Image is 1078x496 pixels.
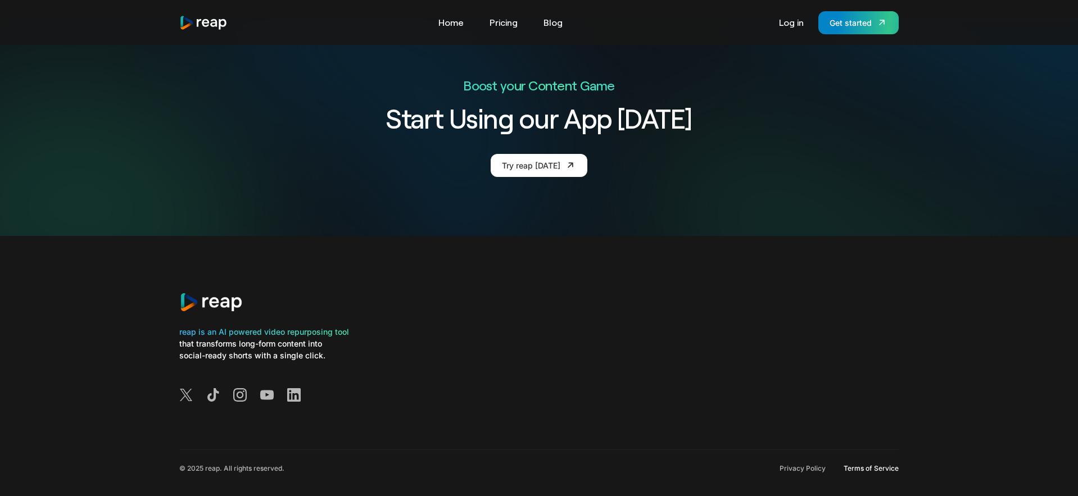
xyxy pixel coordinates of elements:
[323,101,755,135] h2: Start Using our App [DATE]
[179,15,228,30] a: home
[502,160,560,171] div: Try reap [DATE]
[179,338,349,361] div: that transforms long-form content into social-ready shorts with a single click.
[179,464,284,473] div: © 2025 reap. All rights reserved.
[491,154,587,177] a: Try reap [DATE]
[179,326,349,338] div: reap is an AI powered video repurposing tool
[538,13,568,31] a: Blog
[179,15,228,30] img: reap logo
[830,17,872,29] div: Get started
[323,76,755,94] p: Boost your Content Game
[773,13,809,31] a: Log in
[484,13,523,31] a: Pricing
[780,464,826,473] a: Privacy Policy
[818,11,899,34] a: Get started
[433,13,469,31] a: Home
[844,464,899,473] a: Terms of Service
